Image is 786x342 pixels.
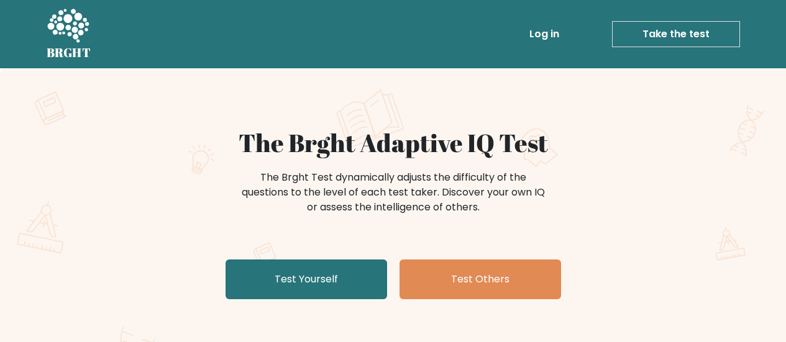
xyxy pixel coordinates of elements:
h5: BRGHT [47,45,91,60]
div: The Brght Test dynamically adjusts the difficulty of the questions to the level of each test take... [238,170,549,215]
h1: The Brght Adaptive IQ Test [90,128,697,158]
a: Test Yourself [226,259,387,299]
a: BRGHT [47,5,91,63]
a: Test Others [400,259,561,299]
a: Take the test [612,21,740,47]
a: Log in [524,22,564,47]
